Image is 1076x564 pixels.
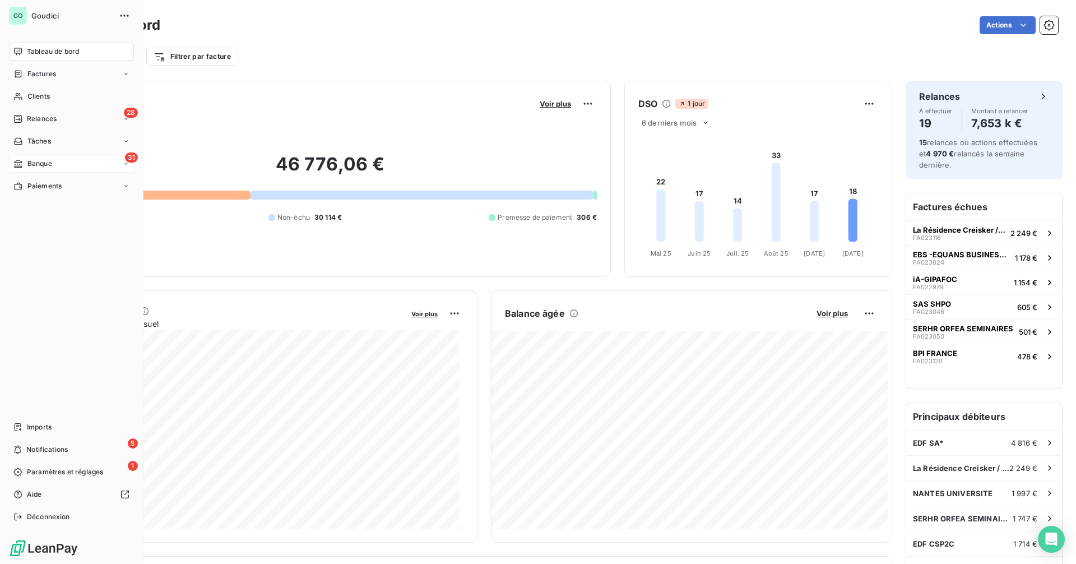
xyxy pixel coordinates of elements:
span: FA022979 [913,284,944,290]
button: iA-GIPAFOCFA0229791 154 € [906,270,1062,294]
span: 31 [125,152,138,163]
span: À effectuer [919,108,953,114]
h6: DSO [638,97,657,110]
span: FA023024 [913,259,944,266]
span: 306 € [577,212,597,223]
span: EDF SA* [913,438,943,447]
a: Aide [9,486,134,503]
span: 1 178 € [1015,253,1037,262]
span: Clients [27,91,50,101]
span: EBS -EQUANS BUSINESS SUPPORT [913,250,1010,259]
span: BPI FRANCE [913,349,957,358]
span: Factures [27,69,56,79]
h6: Balance âgée [505,307,565,320]
span: Chiffre d'affaires mensuel [63,318,403,330]
span: 1 997 € [1012,489,1037,498]
span: 1 747 € [1013,514,1037,523]
span: Relances [27,114,57,124]
span: relances ou actions effectuées et relancés la semaine dernière. [919,138,1037,169]
span: Montant à relancer [971,108,1028,114]
tspan: Juil. 25 [726,249,749,257]
span: SAS SHPO [913,299,951,308]
span: Notifications [26,445,68,455]
span: 4 816 € [1011,438,1037,447]
span: 15 [919,138,927,147]
tspan: Août 25 [764,249,789,257]
button: Voir plus [536,99,574,109]
span: Tâches [27,136,51,146]
button: Actions [980,16,1036,34]
span: 478 € [1017,352,1037,361]
span: 30 114 € [314,212,342,223]
span: 5 [128,438,138,449]
span: Banque [27,159,52,169]
img: Logo LeanPay [9,539,78,557]
span: 4 970 € [926,149,954,158]
h4: 19 [919,114,953,132]
tspan: Juin 25 [688,249,711,257]
button: Filtrer par facture [146,48,238,66]
span: Voir plus [411,310,438,318]
span: 6 derniers mois [642,118,697,127]
h2: 46 776,06 € [63,153,597,187]
span: iA-GIPAFOC [913,275,957,284]
tspan: [DATE] [842,249,864,257]
tspan: [DATE] [804,249,825,257]
h6: Principaux débiteurs [906,403,1062,430]
span: FA023050 [913,333,944,340]
button: EBS -EQUANS BUSINESS SUPPORTFA0230241 178 € [906,245,1062,270]
span: 28 [124,108,138,118]
span: 2 249 € [1009,464,1037,473]
span: Promesse de paiement [498,212,572,223]
button: Voir plus [408,308,441,318]
span: Tableau de bord [27,47,79,57]
h6: Relances [919,90,960,103]
span: FA023116 [913,234,941,241]
span: SERHR ORFEA SEMINAIRES [913,324,1013,333]
h4: 7,653 k € [971,114,1028,132]
span: 1 154 € [1014,278,1037,287]
span: Non-échu [277,212,310,223]
span: Goudici [31,11,112,20]
span: 2 249 € [1010,229,1037,238]
span: 501 € [1019,327,1037,336]
span: 1 jour [675,99,708,109]
span: NANTES UNIVERSITE [913,489,993,498]
span: Voir plus [540,99,571,108]
span: 1 714 € [1013,539,1037,548]
h6: Factures échues [906,193,1062,220]
button: BPI FRANCEFA023120478 € [906,344,1062,368]
button: Voir plus [813,308,851,318]
div: GO [9,7,27,25]
span: Paramètres et réglages [27,467,103,477]
span: 1 [128,461,138,471]
span: Déconnexion [27,512,70,522]
button: SERHR ORFEA SEMINAIRESFA023050501 € [906,319,1062,344]
span: SERHR ORFEA SEMINAIRES [913,514,1013,523]
button: La Résidence Creisker / CRT Loire LittoralFA0231162 249 € [906,220,1062,245]
span: Aide [27,489,42,500]
span: Imports [27,422,52,432]
span: La Résidence Creisker / CRT Loire Littoral [913,225,1006,234]
div: Open Intercom Messenger [1038,526,1065,553]
button: SAS SHPOFA023046605 € [906,294,1062,319]
tspan: Mai 25 [651,249,671,257]
span: 605 € [1017,303,1037,312]
span: FA023046 [913,308,944,315]
span: Voir plus [817,309,848,318]
span: EDF CSP2C [913,539,954,548]
span: Paiements [27,181,62,191]
span: FA023120 [913,358,943,364]
span: La Résidence Creisker / CRT Loire Littoral [913,464,1009,473]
